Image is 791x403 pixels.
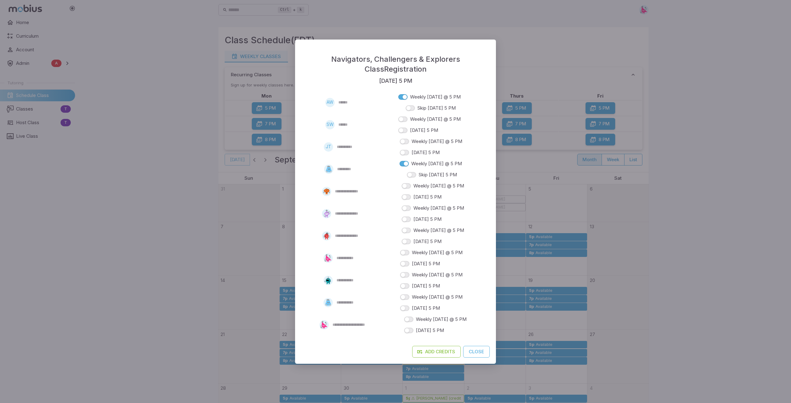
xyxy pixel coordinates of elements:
span: Weekly [DATE] @ 5 PM [413,183,464,189]
span: Skip [DATE] 5 PM [417,105,456,111]
span: Weekly [DATE] @ 5 PM [413,205,464,212]
span: [DATE] 5 PM [412,149,440,156]
button: Close [463,346,490,358]
h5: [DATE] 5 PM [379,77,412,85]
span: Weekly [DATE] @ 5 PM [413,227,464,234]
span: Weekly [DATE] @ 5 PM [412,271,463,278]
span: [DATE] 5 PM [412,305,440,312]
span: [DATE] 5 PM [413,238,442,245]
span: Weekly [DATE] @ 5 PM [416,316,467,323]
span: Weekly [DATE] @ 5 PM [412,249,463,256]
img: diamond.svg [322,209,331,218]
img: trapezoid.svg [324,298,333,307]
span: Weekly [DATE] @ 5 PM [410,94,461,100]
img: circle.svg [322,231,331,241]
span: [DATE] 5 PM [416,327,444,334]
img: trapezoid.svg [324,165,333,174]
span: [DATE] 5 PM [410,127,438,134]
img: octagon.svg [324,276,333,285]
span: [DATE] 5 PM [412,260,440,267]
span: Weekly [DATE] @ 5 PM [410,116,461,123]
span: Skip [DATE] 5 PM [419,171,457,178]
span: Weekly [DATE] @ 5 PM [412,294,463,300]
span: [DATE] 5 PM [412,283,440,289]
a: Add Credits [412,346,461,358]
span: Weekly [DATE] @ 5 PM [412,138,462,145]
span: [DATE] 5 PM [413,216,442,223]
div: SW [325,120,335,129]
span: [DATE] 5 PM [413,194,442,200]
div: JT [324,142,333,152]
img: right-triangle.svg [319,320,329,330]
span: Weekly [DATE] @ 5 PM [411,160,462,167]
img: oval.svg [322,187,331,196]
h2: Navigators, Challengers & Explorers Class Registration [295,40,496,80]
img: right-triangle.svg [324,254,333,263]
div: AW [325,98,335,107]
